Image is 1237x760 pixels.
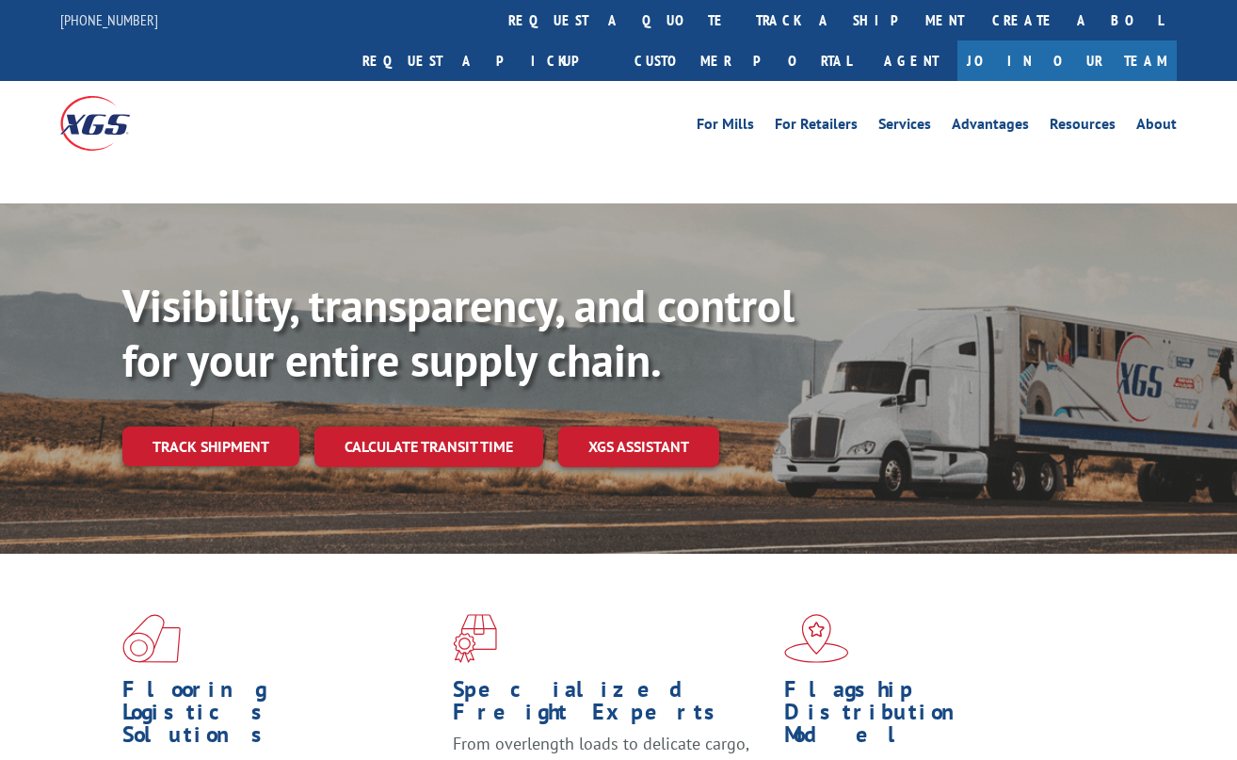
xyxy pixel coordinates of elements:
img: xgs-icon-flagship-distribution-model-red [784,614,849,663]
img: xgs-icon-total-supply-chain-intelligence-red [122,614,181,663]
a: Request a pickup [348,40,620,81]
a: Agent [865,40,957,81]
a: Advantages [952,117,1029,137]
img: xgs-icon-focused-on-flooring-red [453,614,497,663]
a: Calculate transit time [314,427,543,467]
a: Resources [1050,117,1116,137]
a: About [1136,117,1177,137]
a: For Retailers [775,117,858,137]
h1: Flooring Logistics Solutions [122,678,439,755]
a: Customer Portal [620,40,865,81]
a: [PHONE_NUMBER] [60,10,158,29]
a: Track shipment [122,427,299,466]
a: For Mills [697,117,754,137]
h1: Flagship Distribution Model [784,678,1100,755]
a: Join Our Team [957,40,1177,81]
b: Visibility, transparency, and control for your entire supply chain. [122,276,795,389]
h1: Specialized Freight Experts [453,678,769,733]
a: Services [878,117,931,137]
a: XGS ASSISTANT [558,427,719,467]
